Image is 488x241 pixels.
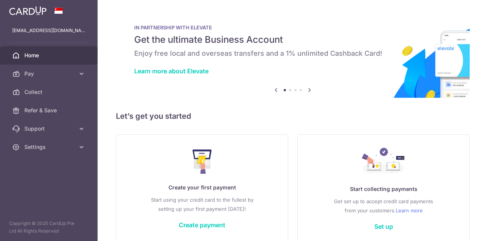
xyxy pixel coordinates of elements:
[134,24,451,31] p: IN PARTNERSHIP WITH ELEVATE
[134,49,451,58] h6: Enjoy free local and overseas transfers and a 1% unlimited Cashback Card!
[134,67,209,75] a: Learn more about Elevate
[116,110,470,122] h5: Let’s get you started
[132,183,273,192] p: Create your first payment
[362,148,405,175] img: Collect Payment
[313,184,454,194] p: Start collecting payments
[396,206,423,215] a: Learn more
[24,88,75,96] span: Collect
[24,125,75,133] span: Support
[132,195,273,214] p: Start using your credit card to the fullest by setting up your first payment [DATE]!
[374,223,393,230] a: Set up
[12,27,85,34] p: [EMAIL_ADDRESS][DOMAIN_NAME]
[134,34,451,46] h5: Get the ultimate Business Account
[9,6,47,15] img: CardUp
[24,143,75,151] span: Settings
[179,221,225,229] a: Create payment
[24,107,75,114] span: Refer & Save
[24,70,75,78] span: Pay
[313,197,454,215] p: Get set up to accept credit card payments from your customers.
[193,149,212,174] img: Make Payment
[116,12,470,98] img: Renovation banner
[24,52,75,59] span: Home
